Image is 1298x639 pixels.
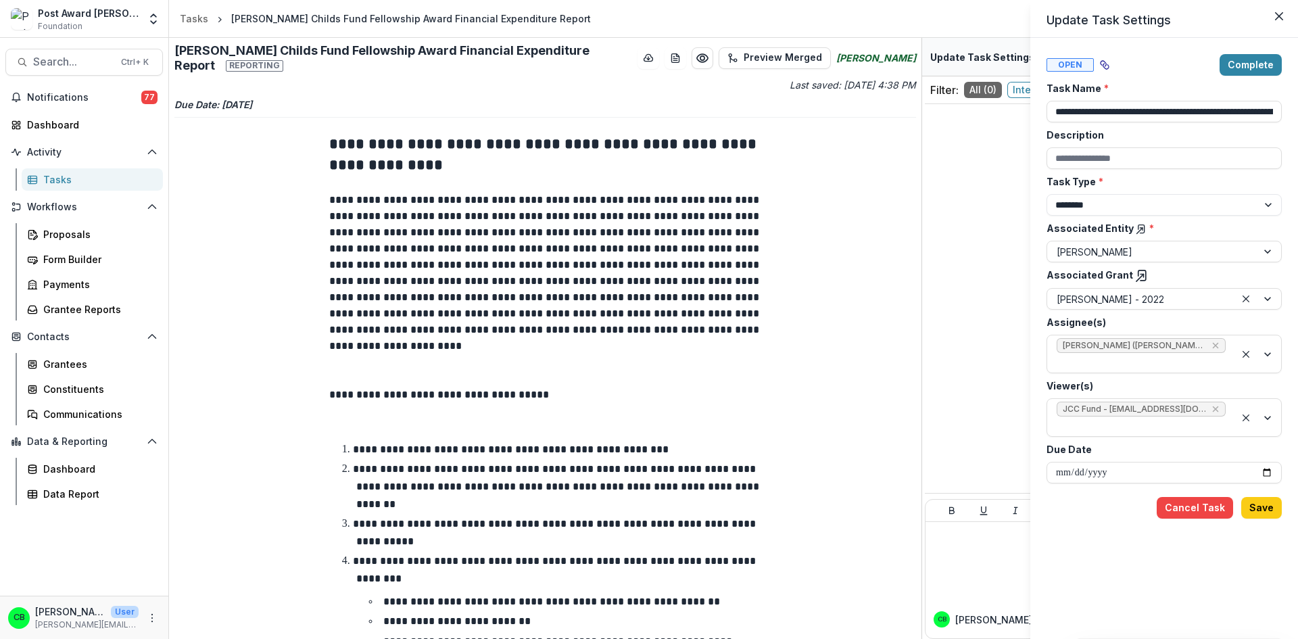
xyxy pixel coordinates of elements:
[1063,341,1206,350] span: [PERSON_NAME] ([PERSON_NAME][EMAIL_ADDRESS][PERSON_NAME][DOMAIN_NAME])
[1210,402,1221,416] div: Remove JCC Fund - jccfund@yale.edu
[1094,54,1115,76] button: View dependent tasks
[1047,315,1274,329] label: Assignee(s)
[1238,291,1254,307] div: Clear selected options
[1238,346,1254,362] div: Clear selected options
[1268,5,1290,27] button: Close
[1047,268,1274,283] label: Associated Grant
[1047,128,1274,142] label: Description
[1047,58,1094,72] span: Open
[1220,54,1282,76] button: Complete
[1238,410,1254,426] div: Clear selected options
[1047,174,1274,189] label: Task Type
[1210,339,1221,352] div: Remove Lorin Heller (lorin.heller@ucsf.edu)
[1063,404,1206,414] span: JCC Fund - [EMAIL_ADDRESS][DOMAIN_NAME]
[1047,379,1274,393] label: Viewer(s)
[1047,221,1274,235] label: Associated Entity
[1241,497,1282,519] button: Save
[1047,442,1274,456] label: Due Date
[1157,497,1233,519] button: Cancel Task
[1047,81,1274,95] label: Task Name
